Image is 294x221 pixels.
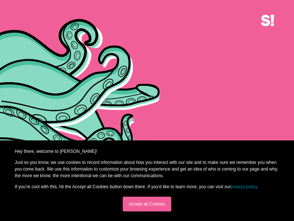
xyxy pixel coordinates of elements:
a: Accept all Cookies [123,197,172,211]
img: This is an image of the white S! logo [261,15,274,26]
a: privacy policy [231,184,257,189]
p: Hey there, welcome to [PERSON_NAME]! [15,148,279,155]
p: Just so you know, we use cookies to record information about how you interact with our site and t... [15,159,279,179]
p: If you're cool with this, hit the Accept all Cookies button down there. If you'd like to learn mo... [15,183,279,190]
